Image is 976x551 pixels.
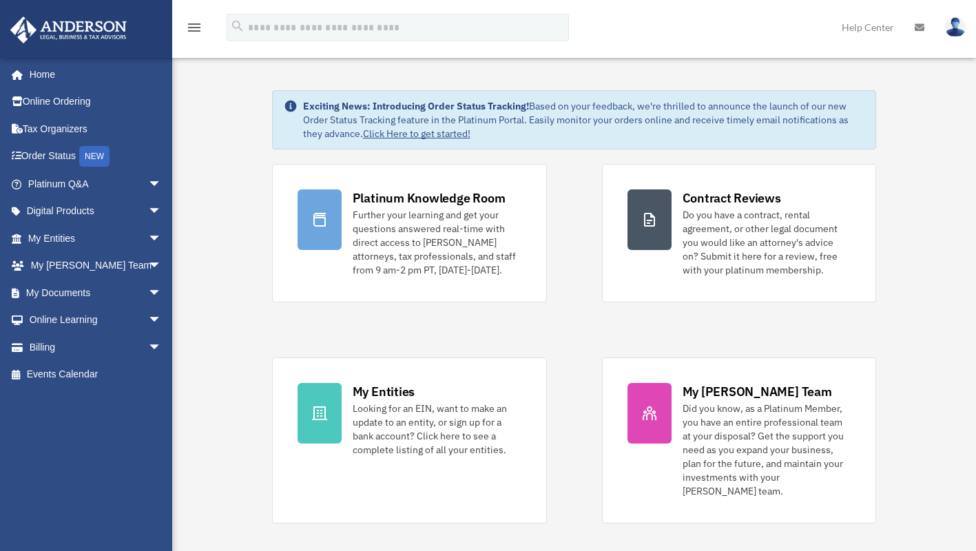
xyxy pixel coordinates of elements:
a: My [PERSON_NAME] Team Did you know, as a Platinum Member, you have an entire professional team at... [602,357,877,523]
a: My Entities Looking for an EIN, want to make an update to an entity, or sign up for a bank accoun... [272,357,547,523]
a: Platinum Knowledge Room Further your learning and get your questions answered real-time with dire... [272,164,547,302]
a: Platinum Q&Aarrow_drop_down [10,170,183,198]
span: arrow_drop_down [148,333,176,362]
span: arrow_drop_down [148,252,176,280]
div: NEW [79,146,110,167]
a: Online Ordering [10,88,183,116]
a: My Documentsarrow_drop_down [10,279,183,306]
a: Events Calendar [10,361,183,388]
a: Contract Reviews Do you have a contract, rental agreement, or other legal document you would like... [602,164,877,302]
span: arrow_drop_down [148,306,176,335]
a: Tax Organizers [10,115,183,143]
div: My [PERSON_NAME] Team [683,383,832,400]
a: Billingarrow_drop_down [10,333,183,361]
span: arrow_drop_down [148,170,176,198]
a: My Entitiesarrow_drop_down [10,225,183,252]
div: Do you have a contract, rental agreement, or other legal document you would like an attorney's ad... [683,208,851,277]
div: Further your learning and get your questions answered real-time with direct access to [PERSON_NAM... [353,208,521,277]
div: My Entities [353,383,415,400]
i: menu [186,19,203,36]
div: Looking for an EIN, want to make an update to an entity, or sign up for a bank account? Click her... [353,402,521,457]
div: Contract Reviews [683,189,781,207]
a: My [PERSON_NAME] Teamarrow_drop_down [10,252,183,280]
div: Based on your feedback, we're thrilled to announce the launch of our new Order Status Tracking fe... [303,99,865,141]
div: Did you know, as a Platinum Member, you have an entire professional team at your disposal? Get th... [683,402,851,498]
a: Click Here to get started! [363,127,470,140]
img: Anderson Advisors Platinum Portal [6,17,131,43]
i: search [230,19,245,34]
a: menu [186,24,203,36]
a: Home [10,61,176,88]
span: arrow_drop_down [148,225,176,253]
span: arrow_drop_down [148,279,176,307]
a: Online Learningarrow_drop_down [10,306,183,334]
a: Order StatusNEW [10,143,183,171]
span: arrow_drop_down [148,198,176,226]
img: User Pic [945,17,966,37]
strong: Exciting News: Introducing Order Status Tracking! [303,100,529,112]
div: Platinum Knowledge Room [353,189,506,207]
a: Digital Productsarrow_drop_down [10,198,183,225]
